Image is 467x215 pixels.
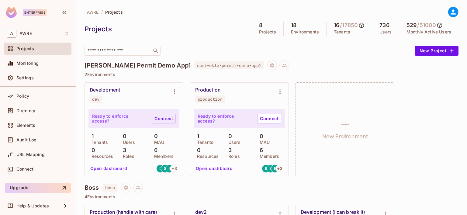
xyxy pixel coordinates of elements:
[121,186,131,192] span: Project settings
[257,154,279,159] p: Members
[120,140,135,145] p: Users
[267,64,277,69] span: Project settings
[259,22,262,28] h5: 8
[16,167,33,172] span: Connect
[88,164,130,173] button: Open dashboard
[417,22,436,28] h5: / 51000
[334,29,350,34] p: Tenants
[88,140,108,145] p: Tenants
[101,9,103,15] li: /
[92,114,147,123] p: Ready to enforce access?
[257,133,263,139] p: 0
[16,152,45,157] span: URL Mapping
[103,184,118,192] span: boss
[194,154,219,159] p: Resources
[198,97,222,102] div: production
[159,166,162,171] span: D
[257,114,281,123] a: Connect
[195,87,220,93] div: Production
[85,72,458,77] p: 2 Environments
[16,61,39,66] span: Monitoring
[257,147,263,153] p: 6
[322,132,368,141] h1: New Environment
[87,9,99,15] span: AWRE
[16,94,29,99] span: Policy
[193,164,235,173] button: Open dashboard
[265,166,268,171] span: D
[194,140,213,145] p: Tenants
[225,147,232,153] p: 3
[334,22,339,28] h5: 16
[6,7,17,18] img: SReyMgAAAABJRU5ErkJggg==
[291,29,319,34] p: Environments
[379,29,392,34] p: Users
[120,147,126,153] p: 3
[85,184,99,191] h4: Boss
[195,61,264,69] span: sami-okta-permit-demo-app1
[7,29,16,38] span: A
[406,22,417,28] h5: 529
[16,137,36,142] span: Audit Log
[151,133,158,139] p: 0
[151,140,164,145] p: MAU
[88,147,95,153] p: 0
[277,166,282,171] span: + 3
[85,62,191,69] h4: [PERSON_NAME] Permit Demo App1
[274,86,286,98] button: Environment settings
[225,133,232,139] p: 0
[340,22,358,28] h5: / 17850
[164,166,166,171] span: S
[16,46,34,51] span: Projects
[152,114,176,123] a: Connect
[90,87,120,93] div: Development
[23,9,47,16] div: Enterprise
[269,166,272,171] span: S
[225,154,240,159] p: Roles
[168,166,171,171] span: B
[194,147,201,153] p: 0
[5,183,71,193] button: Upgrade
[225,140,240,145] p: Users
[120,133,126,139] p: 0
[259,29,276,34] p: Projects
[151,154,174,159] p: Members
[168,86,181,98] button: Environment settings
[88,154,113,159] p: Resources
[16,123,35,128] span: Elements
[172,166,177,171] span: + 3
[291,22,296,28] h5: 18
[92,97,99,102] div: dev
[16,108,35,113] span: Directory
[379,22,389,28] h5: 736
[16,203,49,208] span: Help & Updates
[85,194,458,199] p: 4 Environments
[16,75,34,80] span: Settings
[194,133,199,139] p: 1
[198,114,252,123] p: Ready to enforce access?
[151,147,157,153] p: 6
[105,9,123,15] span: Projects
[120,154,134,159] p: Roles
[257,140,270,145] p: MAU
[274,166,277,171] span: B
[415,46,458,56] button: New Project
[85,24,249,33] div: Projects
[406,29,451,34] p: Monthly Active Users
[88,133,94,139] p: 1
[19,31,32,36] span: Workspace: AWRE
